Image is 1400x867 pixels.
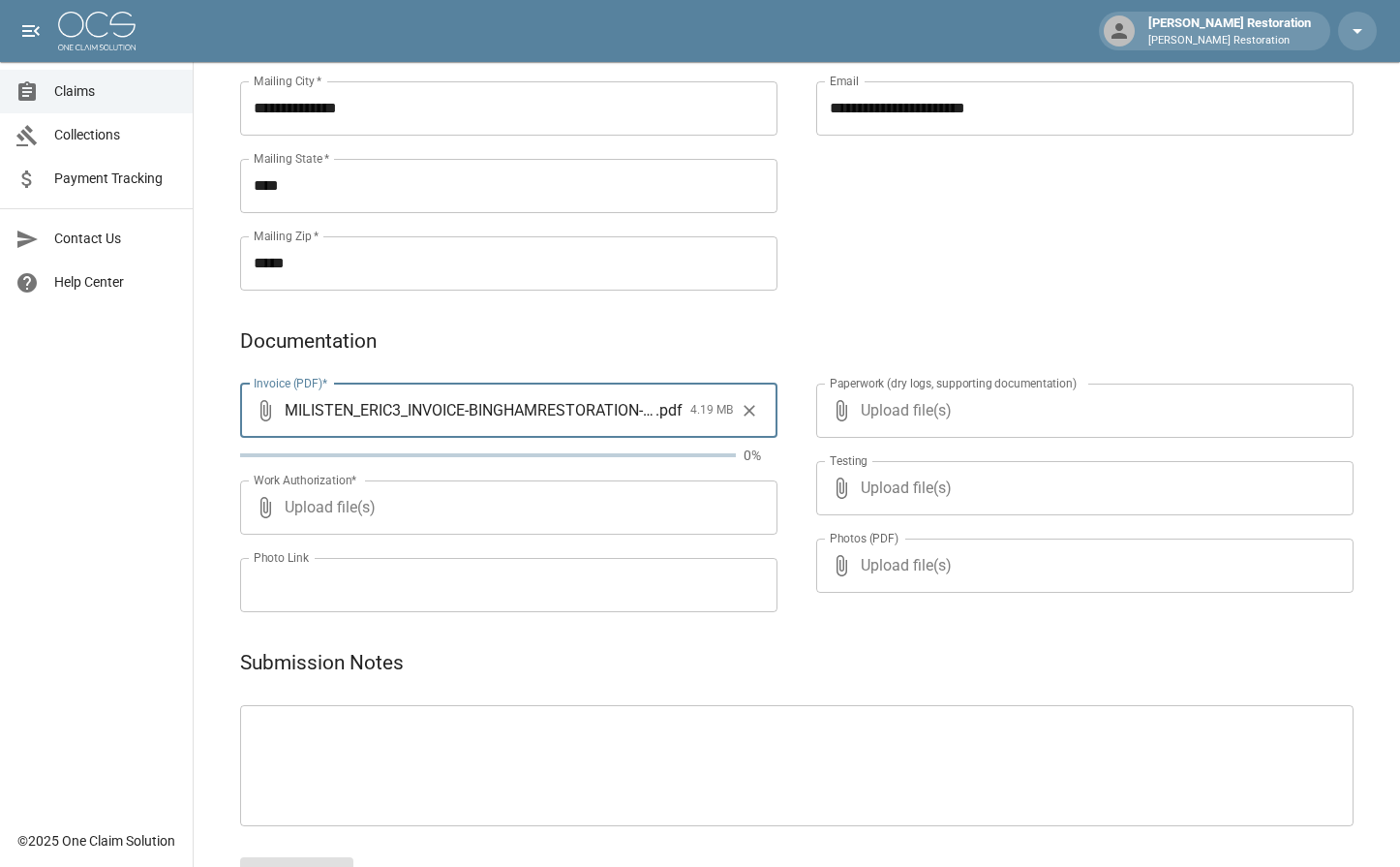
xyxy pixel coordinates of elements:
span: . pdf [655,399,683,421]
span: Help Center [54,272,177,293]
label: Mailing City [254,73,322,89]
span: Upload file(s) [861,461,1301,515]
span: Contact Us [54,229,177,249]
button: open drawer [12,12,50,50]
span: Collections [54,125,177,145]
div: © 2025 One Claim Solution [17,831,175,851]
span: Claims [54,81,177,102]
p: 0% [744,446,777,465]
label: Email [830,73,859,89]
span: Upload file(s) [861,539,1301,593]
span: Upload file(s) [285,480,725,535]
label: Paperwork (dry logs, supporting documentation) [830,375,1077,391]
span: MILISTEN_ERIC3_INVOICE-BINGHAMRESTORATION-LEHI [285,399,655,421]
span: 4.19 MB [690,401,733,420]
label: Photo Link [254,549,309,566]
label: Mailing Zip [254,228,320,244]
label: Work Authorization* [254,472,357,488]
label: Photos (PDF) [830,530,898,546]
label: Mailing State [254,150,329,167]
span: Payment Tracking [54,169,177,189]
img: ocs-logo-white-transparent.png [58,12,136,50]
div: [PERSON_NAME] Restoration [1141,14,1319,48]
label: Testing [830,452,867,469]
label: Invoice (PDF)* [254,375,328,391]
span: Upload file(s) [861,384,1301,438]
p: [PERSON_NAME] Restoration [1148,33,1311,49]
button: Clear [735,396,764,425]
